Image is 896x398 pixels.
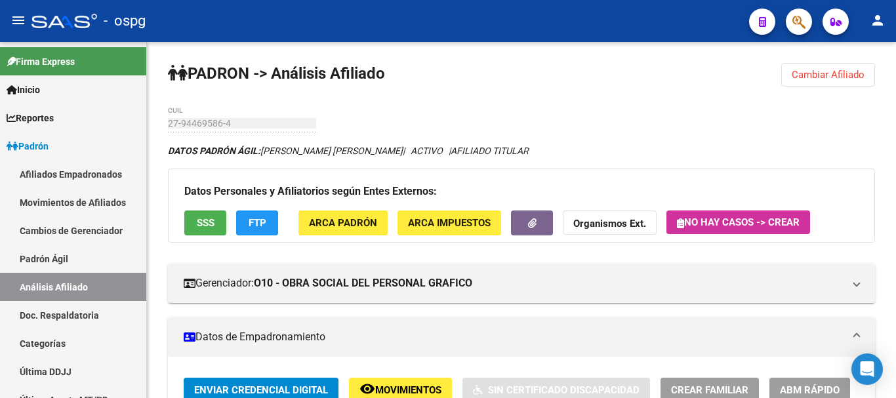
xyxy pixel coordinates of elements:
strong: DATOS PADRÓN ÁGIL: [168,146,260,156]
div: Open Intercom Messenger [851,353,883,385]
span: SSS [197,218,214,229]
span: ABM Rápido [780,384,840,396]
span: Padrón [7,139,49,153]
span: No hay casos -> Crear [677,216,800,228]
span: Movimientos [375,384,441,396]
strong: PADRON -> Análisis Afiliado [168,64,385,83]
button: ARCA Padrón [298,210,388,235]
mat-panel-title: Gerenciador: [184,276,844,290]
span: ARCA Impuestos [408,218,491,229]
button: SSS [184,210,226,235]
mat-icon: menu [10,12,26,28]
button: Cambiar Afiliado [781,63,875,87]
mat-icon: remove_red_eye [359,381,375,397]
mat-icon: person [870,12,886,28]
span: Reportes [7,111,54,125]
span: AFILIADO TITULAR [451,146,529,156]
span: Sin Certificado Discapacidad [488,384,640,396]
span: ARCA Padrón [309,218,377,229]
h3: Datos Personales y Afiliatorios según Entes Externos: [184,182,859,201]
span: Inicio [7,83,40,97]
i: | ACTIVO | [168,146,529,156]
span: FTP [249,218,266,229]
button: Organismos Ext. [563,210,657,235]
button: FTP [236,210,278,235]
span: Cambiar Afiliado [792,69,865,81]
span: [PERSON_NAME] [PERSON_NAME] [168,146,403,156]
span: Crear Familiar [671,384,748,396]
span: Firma Express [7,54,75,69]
mat-panel-title: Datos de Empadronamiento [184,330,844,344]
span: Enviar Credencial Digital [194,384,328,396]
strong: O10 - OBRA SOCIAL DEL PERSONAL GRAFICO [254,276,472,290]
mat-expansion-panel-header: Datos de Empadronamiento [168,317,875,357]
button: ARCA Impuestos [397,210,501,235]
span: - ospg [104,7,146,35]
mat-expansion-panel-header: Gerenciador:O10 - OBRA SOCIAL DEL PERSONAL GRAFICO [168,264,875,303]
button: No hay casos -> Crear [666,210,810,234]
strong: Organismos Ext. [573,218,646,230]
